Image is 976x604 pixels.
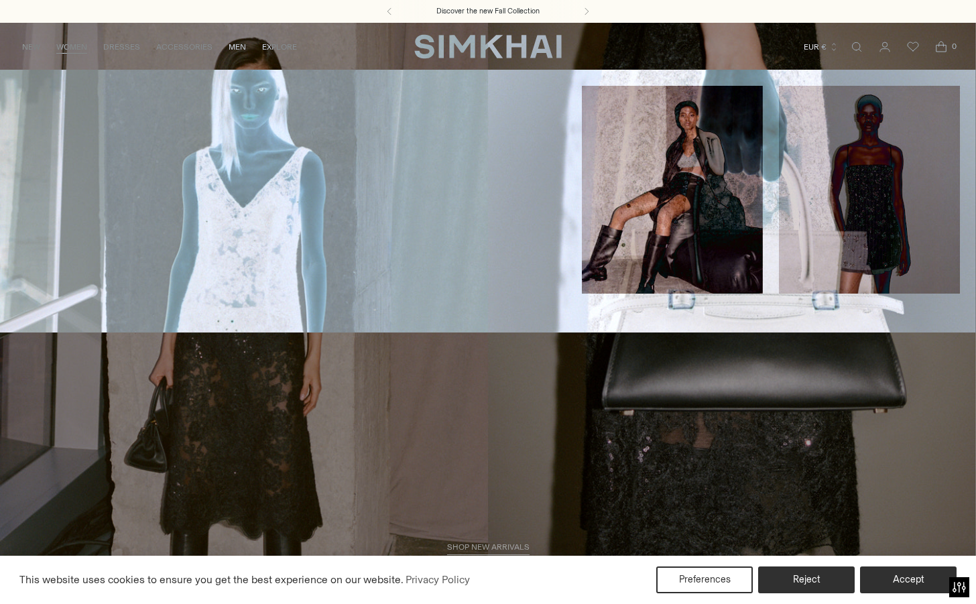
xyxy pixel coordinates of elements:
span: 0 [948,40,960,52]
a: Go to the account page [871,34,898,60]
a: EXPLORE [262,32,297,62]
button: Preferences [656,566,753,593]
button: Accept [860,566,957,593]
button: Reject [758,566,855,593]
a: Open cart modal [928,34,955,60]
a: Privacy Policy (opens in a new tab) [404,570,472,590]
a: Open search modal [843,34,870,60]
a: MEN [229,32,246,62]
a: ACCESSORIES [156,32,212,62]
a: Discover the new Fall Collection [436,6,540,17]
a: NEW [22,32,40,62]
a: Wishlist [900,34,926,60]
span: This website uses cookies to ensure you get the best experience on our website. [19,573,404,586]
a: DRESSES [103,32,140,62]
a: SIMKHAI [414,34,562,60]
button: EUR € [804,32,839,62]
a: WOMEN [56,32,87,62]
